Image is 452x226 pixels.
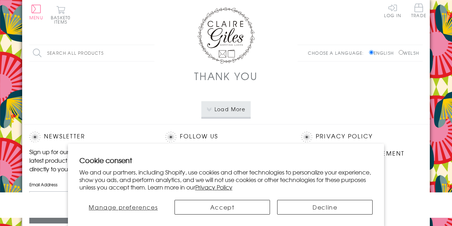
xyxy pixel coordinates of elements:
[277,200,373,215] button: Decline
[369,50,374,55] input: English
[29,181,151,188] label: Email Address
[175,200,270,215] button: Accept
[89,203,158,211] span: Manage preferences
[308,50,368,56] p: Choose a language:
[54,14,70,25] span: 0 items
[51,6,70,24] button: Basket0 items
[29,191,151,207] input: harry@hogwarts.edu
[384,4,401,18] a: Log In
[29,132,151,142] h2: Newsletter
[79,155,373,165] h2: Cookie consent
[195,183,232,191] a: Privacy Policy
[194,69,258,83] h1: Thank You
[79,168,373,191] p: We and our partners, including Shopify, use cookies and other technologies to personalize your ex...
[399,50,419,56] label: Welsh
[411,4,426,19] a: Trade
[197,7,255,64] img: Claire Giles Greetings Cards
[201,101,251,117] button: Load More
[399,50,403,55] input: Welsh
[147,45,154,61] input: Search
[316,132,373,141] a: Privacy Policy
[165,132,287,142] h2: Follow Us
[369,50,397,56] label: English
[411,4,426,18] span: Trade
[29,5,43,20] button: Menu
[79,200,167,215] button: Manage preferences
[29,147,151,173] p: Sign up for our newsletter to receive the latest product launches, news and offers directly to yo...
[29,45,154,61] input: Search all products
[29,14,43,21] span: Menu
